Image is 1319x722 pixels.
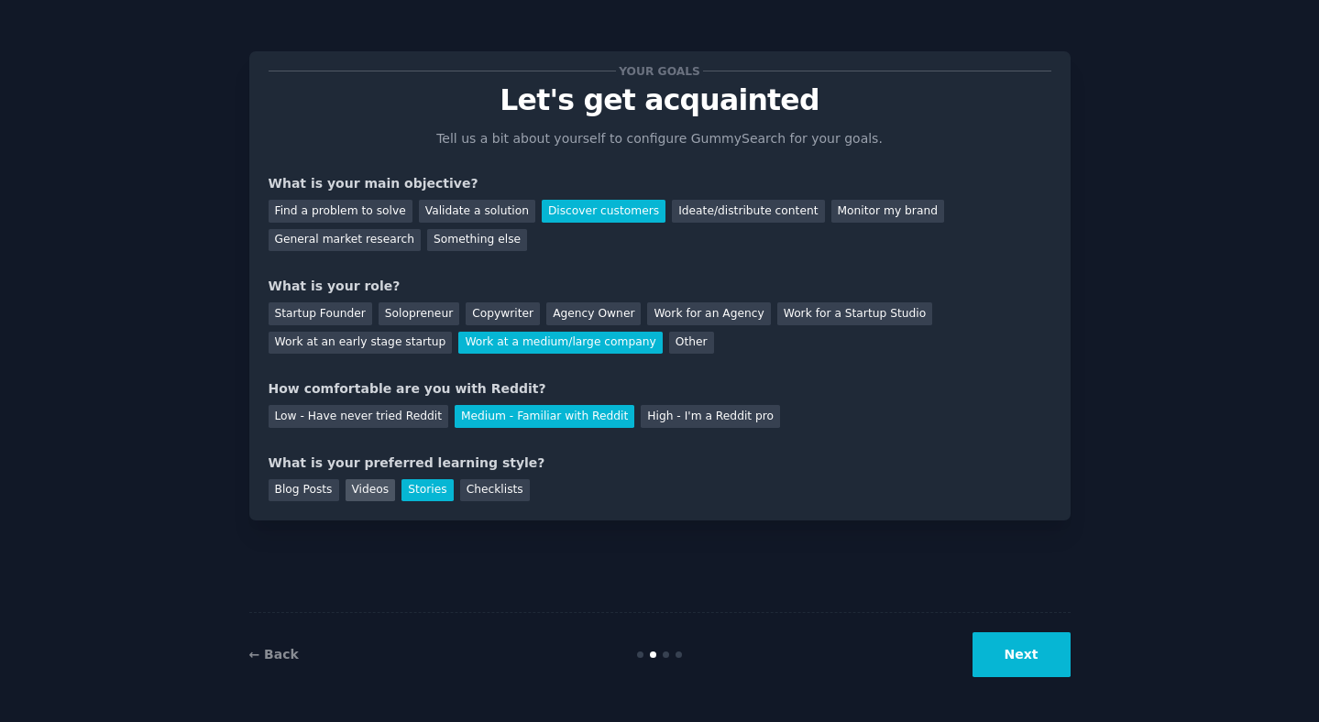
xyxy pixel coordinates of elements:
[427,229,527,252] div: Something else
[419,200,535,223] div: Validate a solution
[269,379,1051,399] div: How comfortable are you with Reddit?
[647,302,770,325] div: Work for an Agency
[429,129,891,148] p: Tell us a bit about yourself to configure GummySearch for your goals.
[973,632,1071,677] button: Next
[269,277,1051,296] div: What is your role?
[269,174,1051,193] div: What is your main objective?
[831,200,944,223] div: Monitor my brand
[269,479,339,502] div: Blog Posts
[269,229,422,252] div: General market research
[269,200,412,223] div: Find a problem to solve
[455,405,634,428] div: Medium - Familiar with Reddit
[269,84,1051,116] p: Let's get acquainted
[542,200,665,223] div: Discover customers
[777,302,932,325] div: Work for a Startup Studio
[269,405,448,428] div: Low - Have never tried Reddit
[616,61,704,81] span: Your goals
[458,332,662,355] div: Work at a medium/large company
[460,479,530,502] div: Checklists
[249,647,299,662] a: ← Back
[401,479,453,502] div: Stories
[269,332,453,355] div: Work at an early stage startup
[546,302,641,325] div: Agency Owner
[269,302,372,325] div: Startup Founder
[672,200,824,223] div: Ideate/distribute content
[669,332,714,355] div: Other
[379,302,459,325] div: Solopreneur
[346,479,396,502] div: Videos
[641,405,780,428] div: High - I'm a Reddit pro
[269,454,1051,473] div: What is your preferred learning style?
[466,302,540,325] div: Copywriter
